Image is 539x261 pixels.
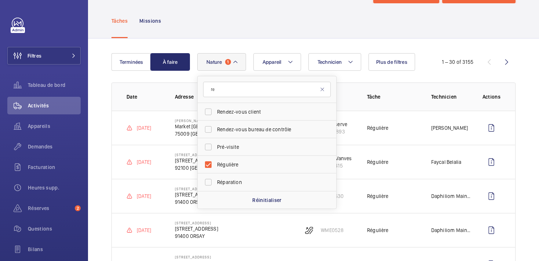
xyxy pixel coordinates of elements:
span: Appareils [28,122,81,130]
p: Régulière [367,158,389,166]
p: [DATE] [137,192,151,200]
span: Demandes [28,143,81,150]
p: [STREET_ADDRESS] [175,157,236,164]
span: Réparation [217,179,318,186]
p: Technicien [431,93,471,100]
span: Rendez-vous client [217,108,318,115]
p: WME0528 [321,227,344,234]
p: Réinitialiser [252,196,282,204]
p: Date [126,93,163,100]
p: [STREET_ADDRESS] [175,191,218,198]
span: Plus de filtres [376,59,407,65]
p: 91400 ORSAY [175,198,218,206]
span: Régulière [217,161,318,168]
span: Technicien [318,59,342,65]
p: Régulière [367,192,389,200]
button: Plus de filtres [368,53,415,71]
p: 92100 [GEOGRAPHIC_DATA] [175,164,236,172]
p: 91400 ORSAY [175,232,218,240]
span: Nature [206,59,222,65]
p: Tâche [367,93,419,100]
p: 75009 [GEOGRAPHIC_DATA] [175,130,291,137]
span: Bilans [28,246,81,253]
button: Appareil [253,53,301,71]
p: [PERSON_NAME] [175,118,291,123]
p: Market [GEOGRAPHIC_DATA] [GEOGRAPHIC_DATA][STREET_ADDRESS][PERSON_NAME] [175,123,291,130]
span: Appareil [263,59,282,65]
p: [DATE] [137,158,151,166]
button: À faire [150,53,190,71]
p: Faycal Belalia [431,158,462,166]
span: Pré-visite [217,143,318,151]
button: Nature1 [197,53,246,71]
span: Réserves [28,205,72,212]
button: Terminées [111,53,151,71]
span: Rendez-vous bureau de contrôle [217,126,318,133]
p: [STREET_ADDRESS] [175,152,236,157]
span: Questions [28,225,81,232]
span: Tableau de bord [28,81,81,89]
p: Daphiliom Maintenance & Dépanage EM [431,227,471,234]
div: 1 – 30 of 3155 [442,58,473,66]
span: 2 [75,205,81,211]
p: [STREET_ADDRESS] [175,255,218,259]
span: Activités [28,102,81,109]
button: Filtres [7,47,81,65]
p: [DATE] [137,124,151,132]
p: [STREET_ADDRESS] [175,225,218,232]
p: Régulière [367,227,389,234]
span: Heures supp. [28,184,81,191]
button: Technicien [308,53,362,71]
p: Adresse [175,93,291,100]
p: [STREET_ADDRESS] [175,221,218,225]
input: Trouvez une nature de tâche [203,82,331,97]
span: 1 [225,59,231,65]
p: Daphiliom Maintenance & Dépanage EM [431,192,471,200]
p: [DATE] [137,227,151,234]
span: Facturation [28,163,81,171]
p: Tâches [111,17,128,25]
p: [STREET_ADDRESS] [175,187,218,191]
p: Missions [139,17,161,25]
img: escalator.svg [305,226,313,235]
p: [PERSON_NAME] [431,124,468,132]
p: Actions [483,93,500,100]
span: Filtres [27,52,41,59]
p: Régulière [367,124,389,132]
